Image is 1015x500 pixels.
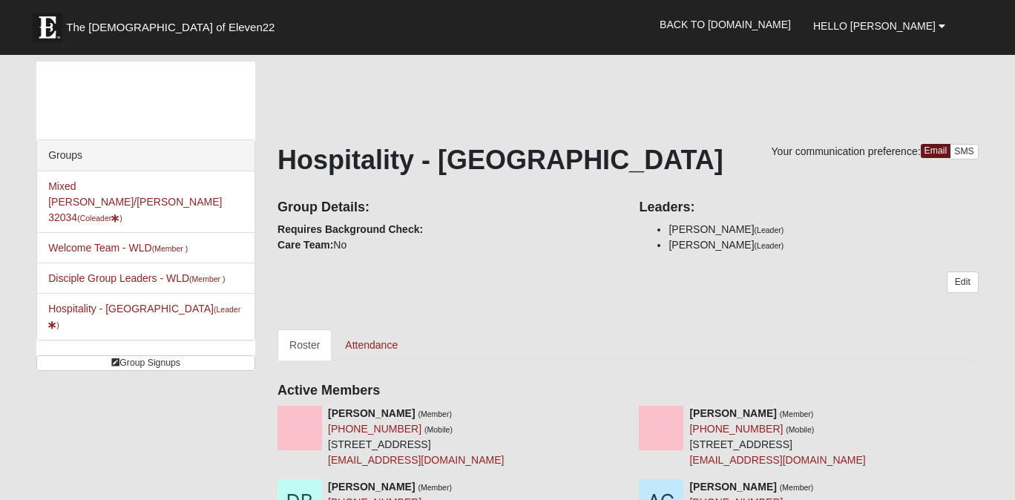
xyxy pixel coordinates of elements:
h4: Active Members [277,383,979,399]
div: Groups [37,140,254,171]
a: [EMAIL_ADDRESS][DOMAIN_NAME] [328,454,504,466]
small: (Member) [780,409,814,418]
img: Eleven22 logo [33,13,62,42]
h4: Leaders: [639,200,978,216]
div: [STREET_ADDRESS] [328,406,504,468]
a: Hospitality - [GEOGRAPHIC_DATA](Leader) [48,303,240,330]
a: Group Signups [36,355,255,371]
a: [PHONE_NUMBER] [328,423,421,435]
strong: Care Team: [277,239,333,251]
li: [PERSON_NAME] [669,222,978,237]
a: Disciple Group Leaders - WLD(Member ) [48,272,225,284]
a: Mixed [PERSON_NAME]/[PERSON_NAME] 32034(Coleader) [48,180,222,223]
a: Edit [947,272,979,293]
span: The [DEMOGRAPHIC_DATA] of Eleven22 [66,20,275,35]
small: (Coleader ) [77,214,122,223]
div: No [266,189,628,253]
small: (Mobile) [786,425,814,434]
span: Hello [PERSON_NAME] [813,20,936,32]
small: (Leader) [755,241,784,250]
a: Email [921,144,951,158]
a: SMS [950,144,979,159]
a: Attendance [333,329,410,361]
small: (Leader) [755,226,784,234]
small: (Member ) [152,244,188,253]
li: [PERSON_NAME] [669,237,978,253]
strong: Requires Background Check: [277,223,423,235]
div: [STREET_ADDRESS] [689,406,865,468]
a: [EMAIL_ADDRESS][DOMAIN_NAME] [689,454,865,466]
small: (Member ) [189,274,225,283]
a: Back to [DOMAIN_NAME] [648,6,802,43]
small: (Member) [418,409,452,418]
small: (Mobile) [424,425,453,434]
h4: Group Details: [277,200,617,216]
strong: [PERSON_NAME] [328,407,415,419]
a: Welcome Team - WLD(Member ) [48,242,188,254]
a: Roster [277,329,332,361]
strong: [PERSON_NAME] [689,407,776,419]
a: [PHONE_NUMBER] [689,423,783,435]
a: The [DEMOGRAPHIC_DATA] of Eleven22 [25,5,322,42]
h1: Hospitality - [GEOGRAPHIC_DATA] [277,144,979,176]
span: Your communication preference: [772,145,921,157]
a: Hello [PERSON_NAME] [802,7,956,45]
